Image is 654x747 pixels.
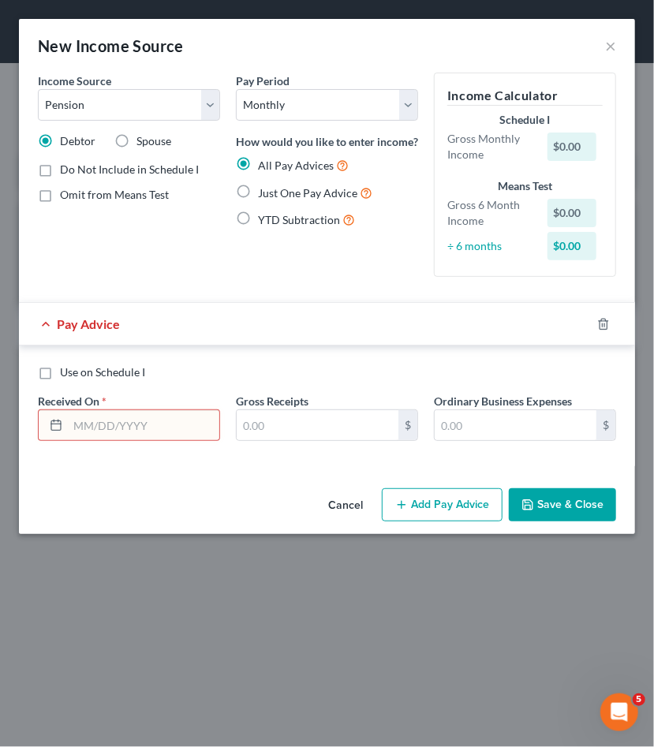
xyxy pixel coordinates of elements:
h5: Income Calculator [447,86,603,106]
span: 5 [633,693,645,706]
span: Pay Advice [57,316,120,331]
div: $ [596,410,615,440]
button: Add Pay Advice [382,488,503,521]
div: Means Test [447,178,603,194]
span: Received On [38,394,99,408]
span: Just One Pay Advice [258,186,357,200]
div: ÷ 6 months [439,238,540,254]
span: Debtor [60,134,95,148]
button: × [605,36,616,55]
label: How would you like to enter income? [236,133,418,150]
div: Schedule I [447,112,603,128]
div: New Income Source [38,35,184,57]
span: Spouse [136,134,171,148]
span: Use on Schedule I [60,365,145,379]
label: Pay Period [236,73,290,89]
div: $0.00 [547,232,596,260]
div: Gross 6 Month Income [439,197,540,229]
div: $0.00 [547,199,596,227]
div: Gross Monthly Income [439,131,540,162]
iframe: Intercom live chat [600,693,638,731]
span: Do Not Include in Schedule I [60,162,199,176]
span: Income Source [38,74,111,88]
input: MM/DD/YYYY [68,410,219,440]
span: All Pay Advices [258,159,334,172]
button: Cancel [316,490,376,521]
div: $ [398,410,417,440]
span: YTD Subtraction [258,213,340,226]
input: 0.00 [435,410,596,440]
div: $0.00 [547,133,596,161]
label: Gross Receipts [236,393,308,409]
label: Ordinary Business Expenses [434,393,572,409]
span: Omit from Means Test [60,188,169,201]
input: 0.00 [237,410,398,440]
button: Save & Close [509,488,616,521]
